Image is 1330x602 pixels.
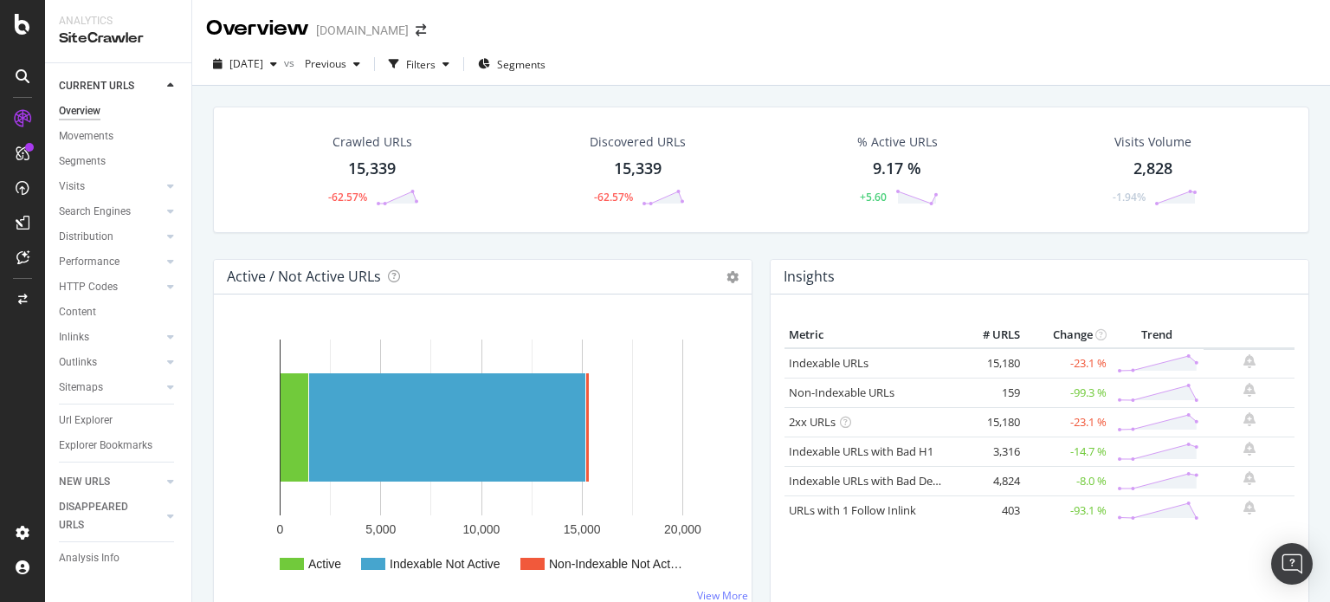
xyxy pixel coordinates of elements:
[955,407,1024,437] td: 15,180
[382,50,456,78] button: Filters
[564,522,601,536] text: 15,000
[59,228,113,246] div: Distribution
[789,355,868,371] a: Indexable URLs
[463,522,500,536] text: 10,000
[59,14,178,29] div: Analytics
[416,24,426,36] div: arrow-right-arrow-left
[664,522,701,536] text: 20,000
[59,278,162,296] a: HTTP Codes
[1024,322,1111,348] th: Change
[471,50,552,78] button: Segments
[59,379,162,397] a: Sitemaps
[590,133,686,151] div: Discovered URLs
[1133,158,1172,180] div: 2,828
[955,495,1024,525] td: 403
[955,437,1024,466] td: 3,316
[59,498,162,534] a: DISAPPEARED URLS
[59,152,179,171] a: Segments
[59,203,131,221] div: Search Engines
[59,127,113,146] div: Movements
[406,57,436,72] div: Filters
[59,303,96,321] div: Content
[59,77,134,95] div: CURRENT URLS
[59,253,119,271] div: Performance
[1024,437,1111,466] td: -14.7 %
[1271,543,1313,585] div: Open Intercom Messenger
[789,473,978,489] a: Indexable URLs with Bad Description
[784,322,955,348] th: Metric
[59,379,103,397] div: Sitemaps
[1243,501,1256,515] div: bell-plus
[277,522,284,536] text: 0
[873,158,921,180] div: 9.17 %
[789,502,916,518] a: URLs with 1 Follow Inlink
[59,353,162,372] a: Outlinks
[328,190,367,204] div: -62.57%
[229,56,263,71] span: 2025 Sep. 23rd
[298,56,346,71] span: Previous
[59,77,162,95] a: CURRENT URLS
[1114,133,1191,151] div: Visits Volume
[726,271,739,283] i: Options
[228,322,732,592] svg: A chart.
[206,14,309,43] div: Overview
[227,265,381,288] h4: Active / Not Active URLs
[860,190,887,204] div: +5.60
[1243,383,1256,397] div: bell-plus
[784,265,835,288] h4: Insights
[614,158,662,180] div: 15,339
[284,55,298,70] span: vs
[789,414,836,430] a: 2xx URLs
[59,411,179,430] a: Url Explorer
[59,437,179,455] a: Explorer Bookmarks
[1111,322,1204,348] th: Trend
[59,303,179,321] a: Content
[59,549,179,567] a: Analysis Info
[789,385,894,400] a: Non-Indexable URLs
[955,348,1024,379] td: 15,180
[59,102,179,120] a: Overview
[857,133,938,151] div: % Active URLs
[59,353,97,372] div: Outlinks
[1024,378,1111,407] td: -99.3 %
[1024,407,1111,437] td: -23.1 %
[594,190,633,204] div: -62.57%
[59,549,119,567] div: Analysis Info
[206,50,284,78] button: [DATE]
[789,443,933,459] a: Indexable URLs with Bad H1
[298,50,367,78] button: Previous
[1243,471,1256,485] div: bell-plus
[549,557,682,571] text: Non-Indexable Not Act…
[59,411,113,430] div: Url Explorer
[59,29,178,49] div: SiteCrawler
[59,278,118,296] div: HTTP Codes
[390,557,500,571] text: Indexable Not Active
[348,158,396,180] div: 15,339
[59,178,162,196] a: Visits
[955,466,1024,495] td: 4,824
[1024,466,1111,495] td: -8.0 %
[59,102,100,120] div: Overview
[59,228,162,246] a: Distribution
[59,328,89,346] div: Inlinks
[59,437,152,455] div: Explorer Bookmarks
[1024,495,1111,525] td: -93.1 %
[59,498,146,534] div: DISAPPEARED URLS
[59,203,162,221] a: Search Engines
[59,473,110,491] div: NEW URLS
[1243,354,1256,368] div: bell-plus
[308,557,341,571] text: Active
[497,57,546,72] span: Segments
[955,378,1024,407] td: 159
[59,127,179,146] a: Movements
[365,522,396,536] text: 5,000
[59,152,106,171] div: Segments
[59,178,85,196] div: Visits
[316,22,409,39] div: [DOMAIN_NAME]
[955,322,1024,348] th: # URLS
[59,253,162,271] a: Performance
[1113,190,1146,204] div: -1.94%
[332,133,412,151] div: Crawled URLs
[59,473,162,491] a: NEW URLS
